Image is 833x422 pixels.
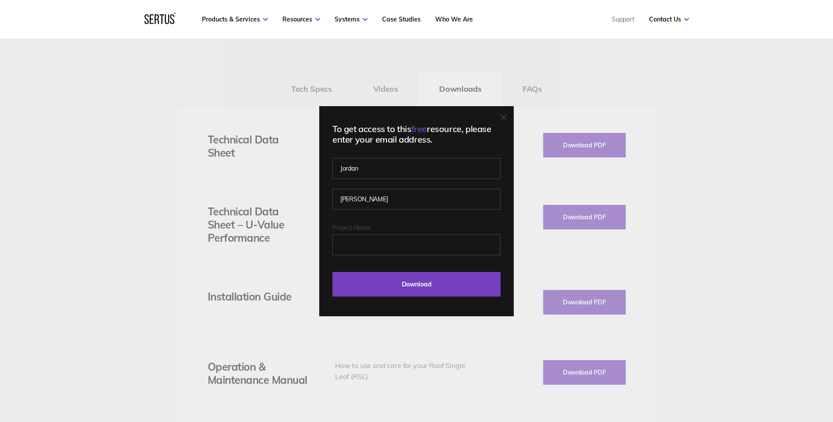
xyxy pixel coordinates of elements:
[332,158,501,179] input: First name*
[335,15,368,23] a: Systems
[612,15,635,23] a: Support
[332,272,501,297] input: Download
[411,123,427,134] span: free
[332,189,501,210] input: Last name*
[282,15,320,23] a: Resources
[332,124,501,145] div: To get access to this resource, please enter your email address.
[649,15,689,23] a: Contact Us
[202,15,268,23] a: Products & Services
[435,15,473,23] a: Who We Are
[332,224,371,232] span: Project Name
[675,320,833,422] iframe: Chat Widget
[382,15,421,23] a: Case Studies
